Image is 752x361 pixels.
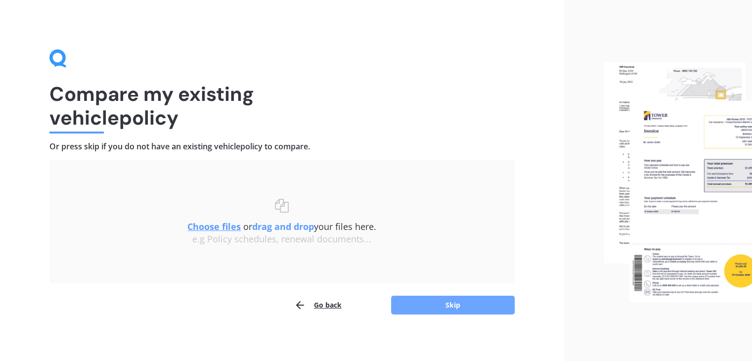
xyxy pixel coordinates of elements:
[391,296,515,315] button: Skip
[49,141,515,152] h4: Or press skip if you do not have an existing vehicle policy to compare.
[252,221,314,232] b: drag and drop
[294,295,342,315] button: Go back
[604,62,752,302] img: files.webp
[187,221,376,232] span: or your files here.
[187,221,241,232] u: Choose files
[49,82,515,130] h1: Compare my existing vehicle policy
[69,234,495,245] div: e.g Policy schedules, renewal documents...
